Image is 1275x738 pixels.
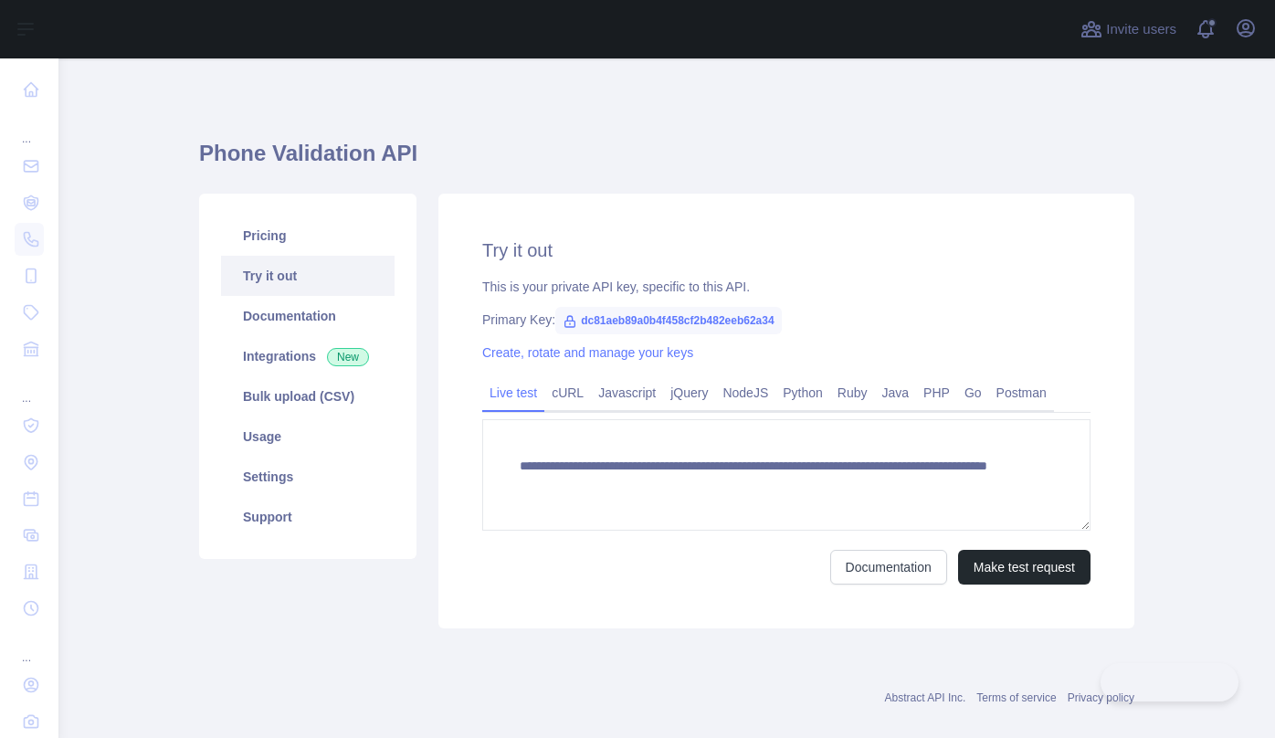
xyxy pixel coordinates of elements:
a: jQuery [663,378,715,407]
span: New [327,348,369,366]
a: NodeJS [715,378,775,407]
a: Terms of service [976,691,1056,704]
a: Integrations New [221,336,395,376]
div: ... [15,628,44,665]
a: Javascript [591,378,663,407]
a: Usage [221,416,395,457]
a: Pricing [221,216,395,256]
a: Live test [482,378,544,407]
a: Settings [221,457,395,497]
a: PHP [916,378,957,407]
iframe: Toggle Customer Support [1101,663,1238,701]
div: This is your private API key, specific to this API. [482,278,1091,296]
a: Ruby [830,378,875,407]
div: ... [15,369,44,406]
a: Python [775,378,830,407]
a: Privacy policy [1068,691,1134,704]
div: ... [15,110,44,146]
a: Bulk upload (CSV) [221,376,395,416]
a: Create, rotate and manage your keys [482,345,693,360]
span: dc81aeb89a0b4f458cf2b482eeb62a34 [555,307,782,334]
div: Primary Key: [482,311,1091,329]
a: Java [875,378,917,407]
a: Go [957,378,989,407]
h2: Try it out [482,237,1091,263]
a: Documentation [830,550,947,585]
h1: Phone Validation API [199,139,1134,183]
a: Postman [989,378,1054,407]
a: Documentation [221,296,395,336]
button: Make test request [958,550,1091,585]
a: Abstract API Inc. [885,691,966,704]
button: Invite users [1077,15,1180,44]
a: Try it out [221,256,395,296]
span: Invite users [1106,19,1176,40]
a: cURL [544,378,591,407]
a: Support [221,497,395,537]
